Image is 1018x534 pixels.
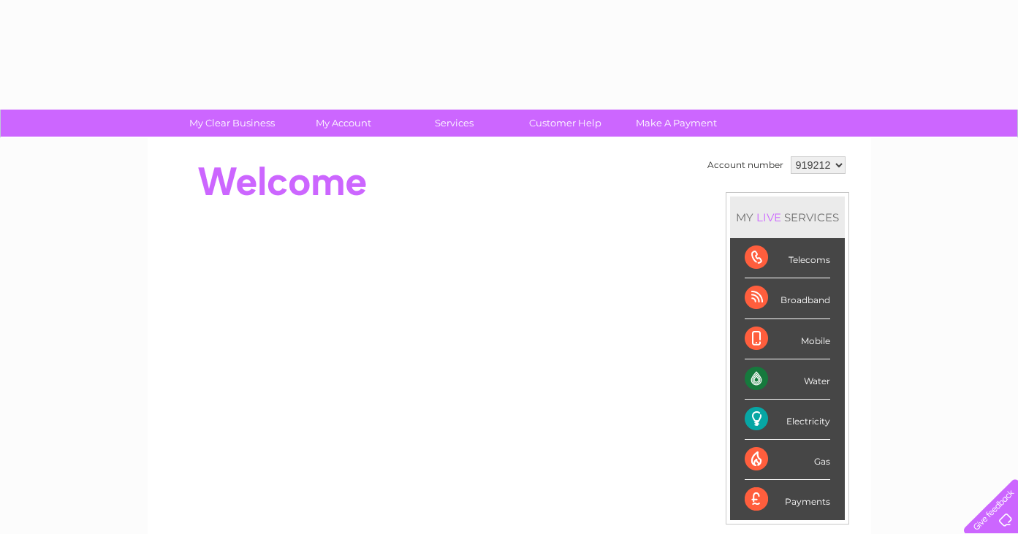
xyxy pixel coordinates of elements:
[745,400,830,440] div: Electricity
[505,110,626,137] a: Customer Help
[616,110,737,137] a: Make A Payment
[745,319,830,359] div: Mobile
[745,278,830,319] div: Broadband
[745,440,830,480] div: Gas
[753,210,784,224] div: LIVE
[394,110,514,137] a: Services
[730,197,845,238] div: MY SERVICES
[745,359,830,400] div: Water
[172,110,292,137] a: My Clear Business
[704,153,787,178] td: Account number
[745,238,830,278] div: Telecoms
[283,110,403,137] a: My Account
[745,480,830,519] div: Payments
